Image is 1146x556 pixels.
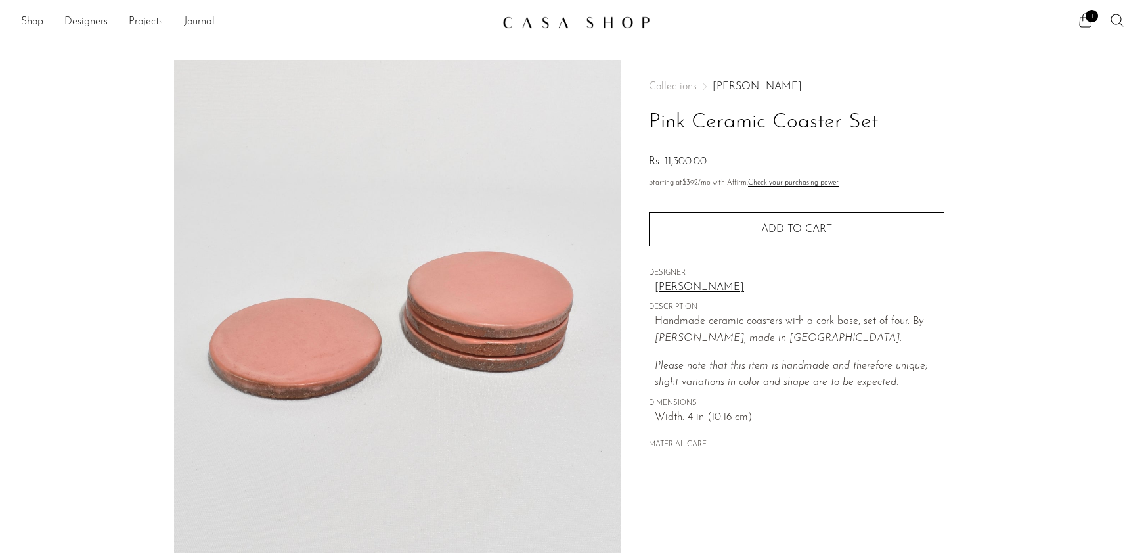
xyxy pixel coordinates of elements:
[649,81,944,92] nav: Breadcrumbs
[649,81,697,92] span: Collections
[748,179,839,187] a: Check your purchasing power - Learn more about Affirm Financing (opens in modal)
[649,212,944,246] button: Add to cart
[174,60,621,553] img: Pink Ceramic Coaster Set
[21,11,492,34] ul: NEW HEADER MENU
[713,81,802,92] a: [PERSON_NAME]
[682,179,698,187] span: $392
[649,440,707,450] button: MATERIAL CARE
[21,11,492,34] nav: Desktop navigation
[649,302,944,313] span: DESCRIPTION
[761,224,832,235] span: Add to cart
[21,14,43,31] a: Shop
[655,409,944,427] span: Width: 4 in (10.16 cm)
[129,14,163,31] a: Projects
[655,279,944,296] a: [PERSON_NAME]
[655,361,927,388] em: Please note that this item is handmade and therefore unique; slight variations in color and shape...
[649,267,944,279] span: DESIGNER
[649,398,944,409] span: DIMENSIONS
[655,313,944,347] p: Handmade ceramic coasters with a cork base, set of four. B
[1086,10,1098,22] span: 1
[655,316,923,344] em: y [PERSON_NAME], made in [GEOGRAPHIC_DATA].
[649,177,944,189] p: Starting at /mo with Affirm.
[649,106,944,139] h1: Pink Ceramic Coaster Set
[649,156,707,167] span: Rs. 11,300.00
[184,14,215,31] a: Journal
[64,14,108,31] a: Designers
